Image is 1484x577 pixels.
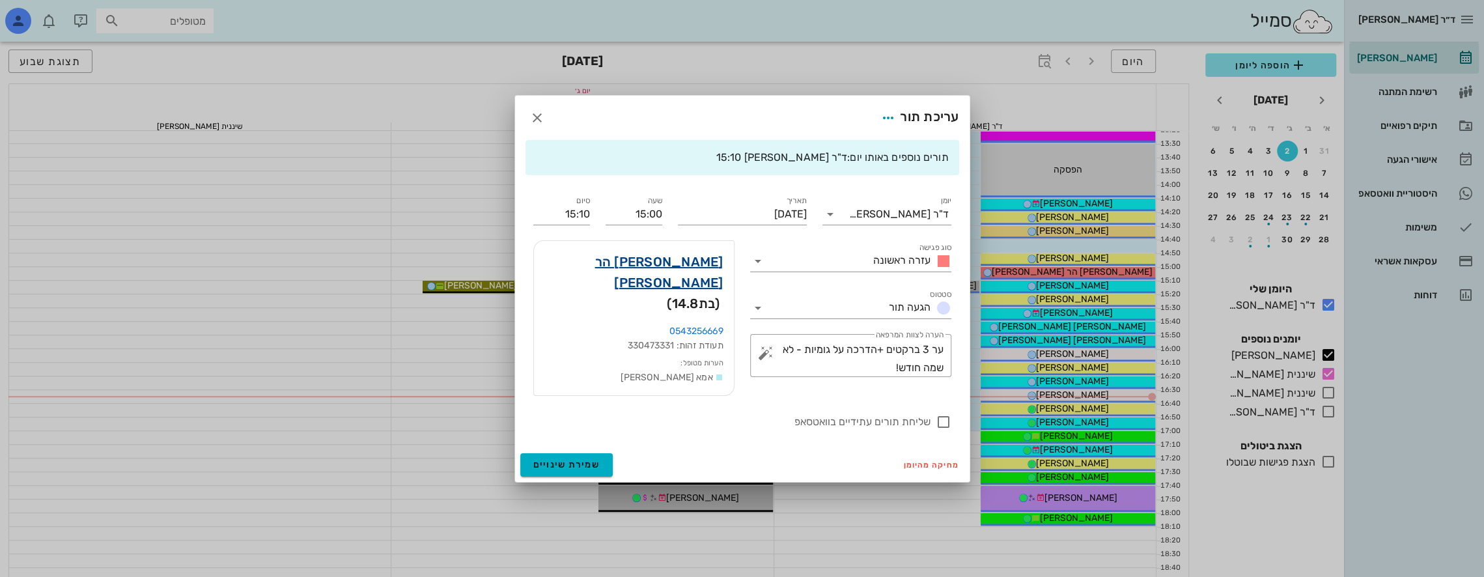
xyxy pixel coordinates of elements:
[621,372,713,383] span: אמא [PERSON_NAME]
[520,453,613,477] button: שמירת שינויים
[940,196,951,206] label: יומן
[667,293,720,314] span: (בת )
[899,456,964,474] button: מחיקה מהיומן
[533,415,931,429] label: שליחת תורים עתידיים בוואטסאפ
[849,208,949,220] div: ד"ר [PERSON_NAME]
[576,196,590,206] label: סיום
[647,196,662,206] label: שעה
[533,459,600,470] span: שמירת שינויים
[889,301,931,313] span: הגעה תור
[544,251,723,293] a: [PERSON_NAME] הר [PERSON_NAME]
[875,330,943,340] label: הערה לצוות המרפאה
[680,359,723,367] small: הערות מטופל:
[904,460,959,470] span: מחיקה מהיומן
[669,326,723,337] a: 0543256669
[750,298,951,318] div: סטטוסהגעה תור
[873,254,931,266] span: עזרה ראשונה
[930,290,951,300] label: סטטוס
[919,243,951,253] label: סוג פגישה
[822,204,951,225] div: יומןד"ר [PERSON_NAME]
[876,106,959,130] div: עריכת תור
[544,339,723,353] div: תעודת זהות: 330473331
[536,150,949,165] div: תורים נוספים באותו יום:
[672,296,699,311] span: 14.8
[716,151,847,163] span: ד"ר [PERSON_NAME] 15:10
[786,196,807,206] label: תאריך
